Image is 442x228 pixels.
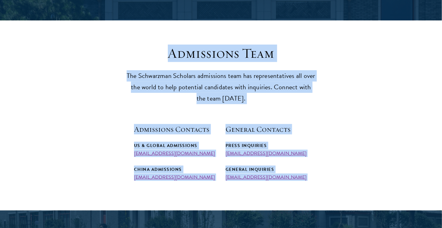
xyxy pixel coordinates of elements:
[226,166,308,173] div: General Inquiries
[134,142,216,149] div: US & Global Admissions
[126,45,316,62] h3: Admissions Team
[134,150,215,157] a: [EMAIL_ADDRESS][DOMAIN_NAME]
[126,70,316,104] p: The Schwarzman Scholars admissions team has representatives all over the world to help potential ...
[134,124,216,134] h5: Admissions Contacts
[226,174,306,181] a: [EMAIL_ADDRESS][DOMAIN_NAME]
[134,166,216,173] div: China Admissions
[226,124,308,134] h5: General Contacts
[226,150,306,157] a: [EMAIL_ADDRESS][DOMAIN_NAME]
[226,142,308,149] div: Press Inquiries
[134,174,215,181] a: [EMAIL_ADDRESS][DOMAIN_NAME]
